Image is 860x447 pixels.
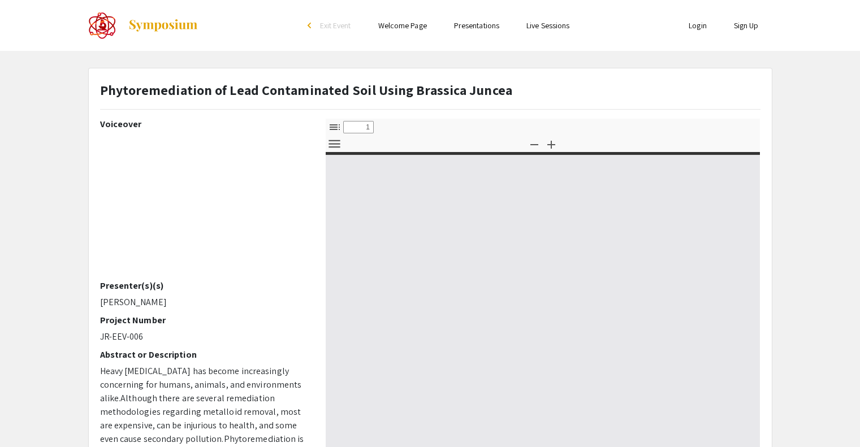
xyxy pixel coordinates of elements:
a: Live Sessions [526,20,569,31]
span: ncerning for humans, animals, and environments alike. [100,379,302,404]
a: Sign Up [734,20,759,31]
button: Zoom In [542,136,561,152]
a: Welcome Page [378,20,427,31]
span: Although there are several remediation methodologies regarding metalloid removal, most are expens... [100,392,301,445]
p: [PERSON_NAME] [100,296,309,309]
div: arrow_back_ios [308,22,314,29]
h2: Abstract or Description [100,349,309,360]
img: The 2022 CoorsTek Denver Metro Regional Science and Engineering Fair [88,11,116,40]
a: Login [689,20,707,31]
h2: Project Number [100,315,309,326]
h2: Voiceover [100,119,309,129]
button: Toggle Sidebar [325,119,344,135]
span: Heavy [MEDICAL_DATA] has become increasingly co [100,365,289,390]
a: The 2022 CoorsTek Denver Metro Regional Science and Engineering Fair [88,11,198,40]
img: Symposium by ForagerOne [128,19,198,32]
input: Page [343,121,374,133]
h2: Presenter(s)(s) [100,280,309,291]
iframe: YouTube video player [100,134,309,280]
a: Presentations [454,20,499,31]
span: Exit Event [320,20,351,31]
button: Tools [325,136,344,152]
strong: Phytoremediation of Lead Contaminated Soil Using Brassica Juncea [100,81,512,99]
p: JR-EEV-006 [100,330,309,344]
iframe: Chat [812,396,852,439]
button: Zoom Out [525,136,544,152]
